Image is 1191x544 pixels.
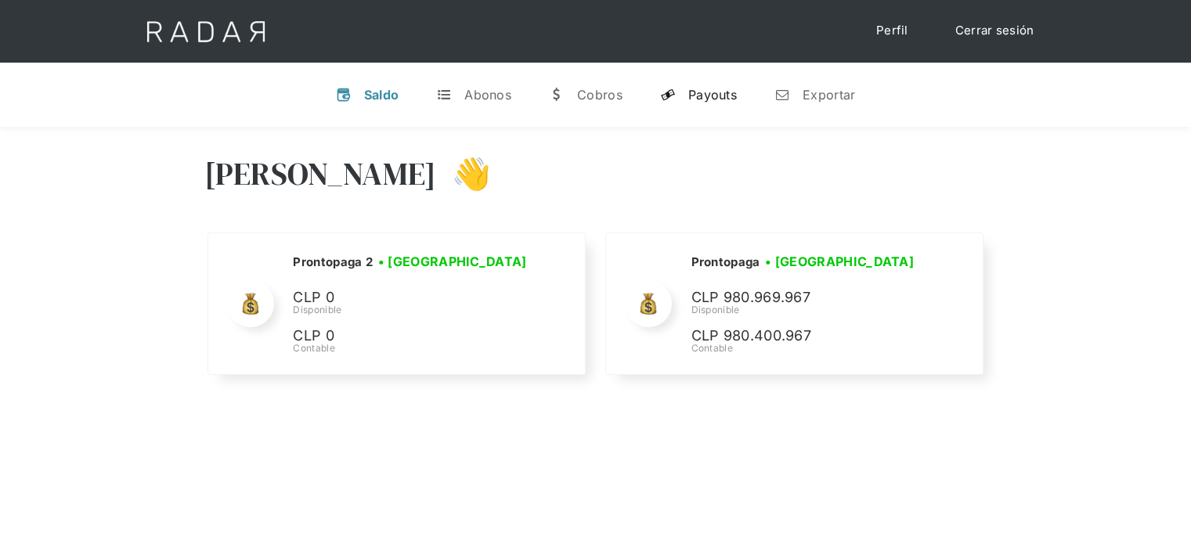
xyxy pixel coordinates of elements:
div: Contable [691,341,926,355]
h3: • [GEOGRAPHIC_DATA] [765,252,914,271]
div: w [549,87,565,103]
div: Cobros [577,87,623,103]
h3: 👋 [436,154,491,193]
div: Abonos [464,87,511,103]
div: t [436,87,452,103]
div: n [774,87,790,103]
a: Perfil [861,16,924,46]
h3: • [GEOGRAPHIC_DATA] [378,252,527,271]
div: Contable [293,341,532,355]
div: v [336,87,352,103]
div: Disponible [293,303,532,317]
h2: Prontopaga 2 [293,254,373,270]
p: CLP 0 [293,286,528,309]
h3: [PERSON_NAME] [204,154,437,193]
div: Disponible [691,303,926,317]
p: CLP 980.969.967 [691,286,926,309]
div: Payouts [688,87,737,103]
p: CLP 0 [293,325,528,348]
h2: Prontopaga [691,254,760,270]
div: y [660,87,676,103]
div: Exportar [803,87,855,103]
div: Saldo [364,87,399,103]
a: Cerrar sesión [940,16,1050,46]
p: CLP 980.400.967 [691,325,926,348]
